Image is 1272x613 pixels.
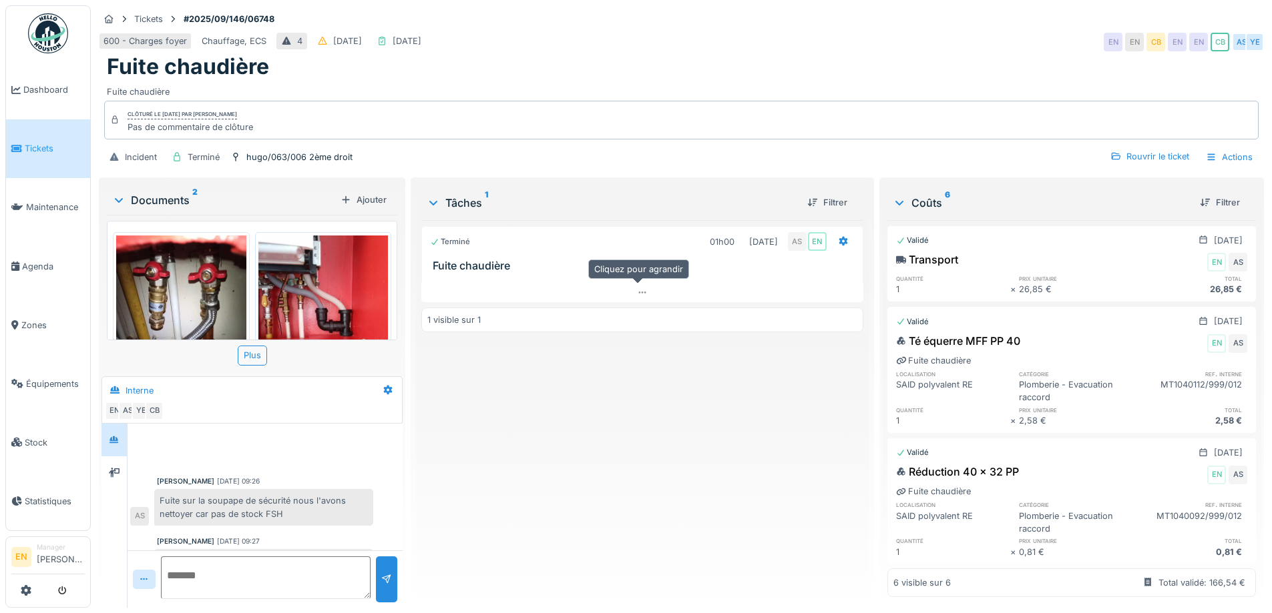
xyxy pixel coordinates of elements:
[1211,33,1229,51] div: CB
[802,193,853,211] div: Filtrer
[157,536,214,546] div: [PERSON_NAME]
[132,402,150,420] div: YE
[6,178,90,237] a: Maintenance
[1019,536,1133,545] h6: prix unitaire
[1104,33,1122,51] div: EN
[188,151,220,163] div: Terminé
[896,414,1010,427] div: 1
[192,192,198,208] sup: 2
[22,260,85,273] span: Agenda
[134,13,163,25] div: Tickets
[896,485,971,498] div: Fuite chaudière
[130,507,149,526] div: AS
[1146,33,1165,51] div: CB
[128,121,253,133] div: Pas de commentaire de clôture
[896,378,1010,404] div: SAID polyvalent RE
[1133,378,1247,404] div: MT1040112/999/012
[145,402,164,420] div: CB
[1245,33,1264,51] div: YE
[896,510,1010,535] div: SAID polyvalent RE
[896,235,929,246] div: Validé
[26,378,85,390] span: Équipements
[217,476,260,486] div: [DATE] 09:26
[1189,33,1208,51] div: EN
[1019,406,1133,414] h6: prix unitaire
[26,201,85,213] span: Maintenance
[896,500,1010,509] h6: localisation
[1010,283,1019,295] div: ×
[107,80,1256,98] div: Fuite chaudière
[1133,283,1247,295] div: 26,85 €
[107,54,269,79] h1: Fuite chaudière
[1232,33,1251,51] div: AS
[6,237,90,295] a: Agenda
[1214,315,1243,328] div: [DATE]
[1010,414,1019,427] div: ×
[6,119,90,178] a: Tickets
[154,549,373,585] div: Nous supposons que le remplissage était reste ouvert d'où la fuite
[1168,33,1187,51] div: EN
[1133,536,1247,545] h6: total
[116,235,246,408] img: 3je88cdnbsggrf2jiz0jgecvpwk9
[893,195,1189,211] div: Coûts
[1125,33,1144,51] div: EN
[1229,334,1247,353] div: AS
[896,274,1010,283] h6: quantité
[217,536,260,546] div: [DATE] 09:27
[1019,510,1133,535] div: Plomberie - Evacuation raccord
[1019,500,1133,509] h6: catégorie
[23,83,85,96] span: Dashboard
[157,476,214,486] div: [PERSON_NAME]
[28,13,68,53] img: Badge_color-CXgf-gQk.svg
[1229,253,1247,271] div: AS
[1133,274,1247,283] h6: total
[11,542,85,574] a: EN Manager[PERSON_NAME]
[118,402,137,420] div: AS
[258,235,389,408] img: zir6cdvbno08jc0z2f3eib12unx6
[112,192,335,208] div: Documents
[896,447,929,458] div: Validé
[1019,378,1133,404] div: Plomberie - Evacuation raccord
[1133,406,1247,414] h6: total
[21,319,85,332] span: Zones
[37,542,85,552] div: Manager
[25,436,85,449] span: Stock
[588,259,689,279] div: Cliquez pour agrandir
[128,110,237,119] div: Clôturé le [DATE] par [PERSON_NAME]
[896,354,971,367] div: Fuite chaudière
[25,495,85,508] span: Statistiques
[1133,546,1247,558] div: 0,81 €
[1133,370,1247,378] h6: ref. interne
[6,295,90,354] a: Zones
[125,151,157,163] div: Incident
[154,489,373,525] div: Fuite sur la soupape de sécurité nous l'avons nettoyer car pas de stock FSH
[788,232,807,251] div: AS
[126,384,154,397] div: Interne
[6,354,90,413] a: Équipements
[1229,466,1247,484] div: AS
[6,472,90,530] a: Statistiques
[37,542,85,571] li: [PERSON_NAME]
[1105,147,1195,165] div: Rouvrir le ticket
[6,413,90,472] a: Stock
[25,142,85,155] span: Tickets
[1019,283,1133,295] div: 26,85 €
[1133,414,1247,427] div: 2,58 €
[1133,500,1247,509] h6: ref. interne
[433,259,857,272] h3: Fuite chaudière
[297,35,302,47] div: 4
[896,370,1010,378] h6: localisation
[202,35,266,47] div: Chauffage, ECS
[1019,274,1133,283] h6: prix unitaire
[896,464,1019,480] div: Réduction 40 x 32 PP
[1133,510,1247,535] div: MT1040092/999/012
[427,314,481,326] div: 1 visible sur 1
[1010,546,1019,558] div: ×
[333,35,362,47] div: [DATE]
[1019,370,1133,378] h6: catégorie
[105,402,124,420] div: EN
[945,195,950,211] sup: 6
[1214,234,1243,247] div: [DATE]
[393,35,421,47] div: [DATE]
[485,195,488,211] sup: 1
